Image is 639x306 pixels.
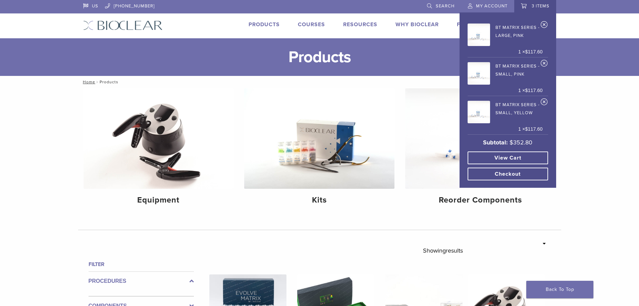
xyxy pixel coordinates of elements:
strong: Subtotal: [483,139,508,146]
img: BT Matrix Series - Small, Yellow [468,101,490,123]
a: Why Bioclear [395,21,439,28]
span: 1 × [518,48,542,56]
img: Reorder Components [405,88,555,189]
span: $ [525,126,528,132]
a: Remove BT Matrix Series - Small, Pink from cart [541,59,548,70]
a: BT Matrix Series - Small, Pink [468,60,543,85]
a: Find A Doctor [457,21,501,28]
h4: Equipment [89,194,228,206]
bdi: 352.80 [510,139,532,146]
span: $ [525,49,528,54]
span: My Account [476,3,508,9]
a: Back To Top [526,281,593,298]
a: BT Matrix Series - Large, Pink [468,21,543,46]
span: 3 items [532,3,549,9]
bdi: 117.60 [525,88,542,93]
a: Remove BT Matrix Series - Small, Yellow from cart [541,98,548,108]
img: Kits [244,88,394,189]
a: Checkout [468,168,548,180]
a: Kits [244,88,394,211]
a: BT Matrix Series - Small, Yellow [468,99,543,123]
span: 1 × [518,126,542,133]
bdi: 117.60 [525,49,542,54]
a: Products [249,21,280,28]
a: Remove BT Matrix Series - Large, Pink from cart [541,21,548,31]
h4: Kits [250,194,389,206]
span: 1 × [518,87,542,94]
img: BT Matrix Series - Large, Pink [468,24,490,46]
span: $ [525,88,528,93]
img: BT Matrix Series - Small, Pink [468,62,490,85]
img: Bioclear [83,20,163,30]
a: Home [81,80,95,84]
a: Reorder Components [405,88,555,211]
nav: Products [78,76,561,88]
img: Equipment [84,88,234,189]
a: View cart [468,151,548,164]
h4: Reorder Components [411,194,550,206]
span: Search [436,3,455,9]
p: Showing results [423,244,463,258]
label: Procedures [89,277,194,285]
bdi: 117.60 [525,126,542,132]
span: / [95,80,100,84]
span: $ [510,139,513,146]
a: Equipment [84,88,234,211]
a: Resources [343,21,377,28]
h4: Filter [89,260,194,268]
a: Courses [298,21,325,28]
